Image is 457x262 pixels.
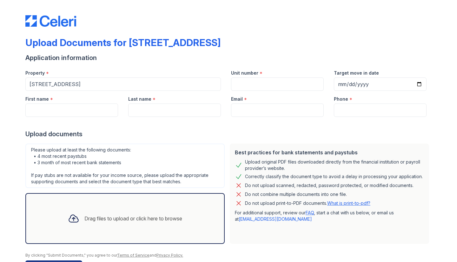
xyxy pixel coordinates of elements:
a: Terms of Service [117,253,149,258]
div: Please upload at least the following documents: • 4 most recent paystubs • 3 month of most recent... [25,144,225,188]
label: Target move in date [334,70,379,76]
label: Email [231,96,243,102]
label: Last name [128,96,151,102]
div: Correctly classify the document type to avoid a delay in processing your application. [245,173,423,180]
div: Upload documents [25,130,432,138]
p: For additional support, review our , start a chat with us below, or email us at [235,210,424,222]
label: First name [25,96,49,102]
div: By clicking "Submit Documents," you agree to our and [25,253,432,258]
a: Privacy Policy. [156,253,183,258]
img: CE_Logo_Blue-a8612792a0a2168367f1c8372b55b34899dd931a85d93a1a3d3e32e68fde9ad4.png [25,15,76,27]
div: Do not combine multiple documents into one file. [245,191,347,198]
div: Drag files to upload or click here to browse [84,215,182,222]
label: Unit number [231,70,258,76]
label: Property [25,70,45,76]
div: Upload Documents for [STREET_ADDRESS] [25,37,221,48]
label: Phone [334,96,348,102]
a: [EMAIL_ADDRESS][DOMAIN_NAME] [239,216,312,222]
div: Best practices for bank statements and paystubs [235,149,424,156]
a: What is print-to-pdf? [327,200,370,206]
p: Do not upload print-to-PDF documents. [245,200,370,206]
div: Application information [25,53,432,62]
div: Do not upload scanned, redacted, password protected, or modified documents. [245,182,414,189]
a: FAQ [306,210,314,215]
div: Upload original PDF files downloaded directly from the financial institution or payroll provider’... [245,159,424,171]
